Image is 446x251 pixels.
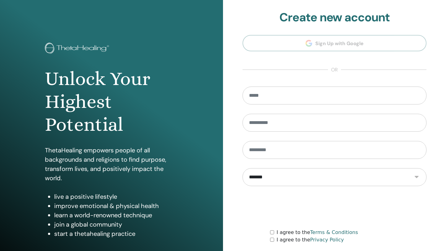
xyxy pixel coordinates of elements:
[54,192,178,201] li: live a positive lifestyle
[54,211,178,220] li: learn a world-renowned technique
[54,201,178,211] li: improve emotional & physical health
[287,195,382,219] iframe: reCAPTCHA
[310,237,344,243] a: Privacy Policy
[45,67,178,136] h1: Unlock Your Highest Potential
[328,66,341,74] span: or
[54,220,178,229] li: join a global community
[45,146,178,183] p: ThetaHealing empowers people of all backgrounds and religions to find purpose, transform lives, a...
[277,229,358,236] label: I agree to the
[310,229,358,235] a: Terms & Conditions
[243,11,426,25] h2: Create new account
[277,236,344,244] label: I agree to the
[54,229,178,238] li: start a thetahealing practice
